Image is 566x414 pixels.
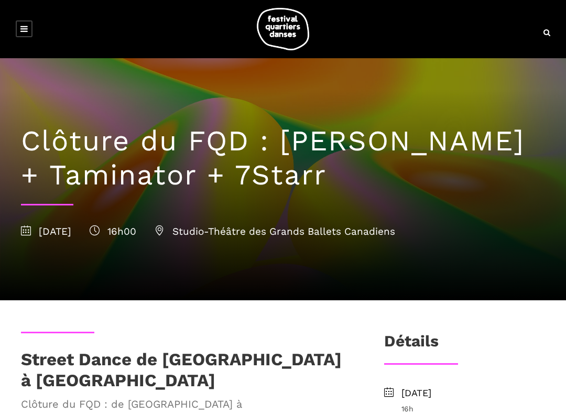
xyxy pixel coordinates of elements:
span: [DATE] [21,225,71,237]
h1: Street Dance de [GEOGRAPHIC_DATA] à [GEOGRAPHIC_DATA] [21,349,350,390]
h3: Détails [384,332,439,358]
h1: Clôture du FQD : [PERSON_NAME] + Taminator + 7Starr [21,124,545,192]
img: logo-fqd-med [257,8,309,50]
span: [DATE] [401,386,545,401]
span: Studio-Théâtre des Grands Ballets Canadiens [155,225,395,237]
span: 16h00 [90,225,136,237]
